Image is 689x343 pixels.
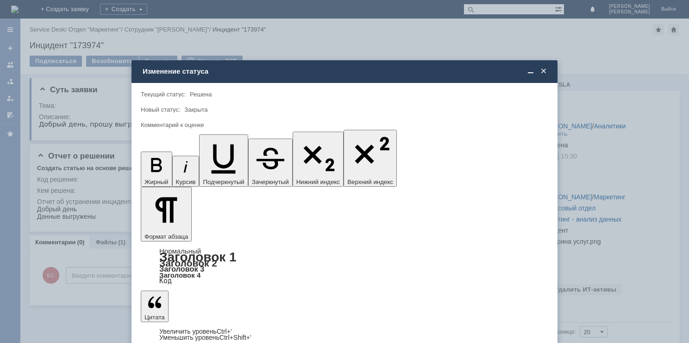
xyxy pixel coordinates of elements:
[296,178,340,185] span: Нижний индекс
[141,122,546,128] div: Комментарий к оценке
[144,178,169,185] span: Жирный
[248,139,293,187] button: Зачеркнутый
[159,328,232,335] a: Increase
[141,152,172,187] button: Жирный
[159,334,251,341] a: Decrease
[143,67,548,76] div: Изменение статуса
[159,258,217,268] a: Заголовок 2
[141,91,186,98] label: Текущий статус:
[141,291,169,322] button: Цитата
[141,329,548,341] div: Цитата
[190,91,212,98] span: Решена
[159,271,200,279] a: Заголовок 4
[141,248,548,284] div: Формат абзаца
[144,314,165,321] span: Цитата
[526,67,535,76] span: Свернуть (Ctrl + M)
[252,178,289,185] span: Зачеркнутый
[159,250,237,264] a: Заголовок 1
[159,265,204,273] a: Заголовок 3
[203,178,244,185] span: Подчеркнутый
[144,233,188,240] span: Формат абзаца
[159,247,201,255] a: Нормальный
[199,134,248,187] button: Подчеркнутый
[344,130,397,187] button: Верхний индекс
[184,106,207,113] span: Закрыта
[172,156,200,187] button: Курсив
[219,334,251,341] span: Ctrl+Shift+'
[539,67,548,76] span: Закрыть
[141,106,181,113] label: Новый статус:
[347,178,393,185] span: Верхний индекс
[293,132,344,187] button: Нижний индекс
[159,277,172,285] a: Код
[176,178,196,185] span: Курсив
[141,187,192,241] button: Формат абзаца
[217,328,232,335] span: Ctrl+'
